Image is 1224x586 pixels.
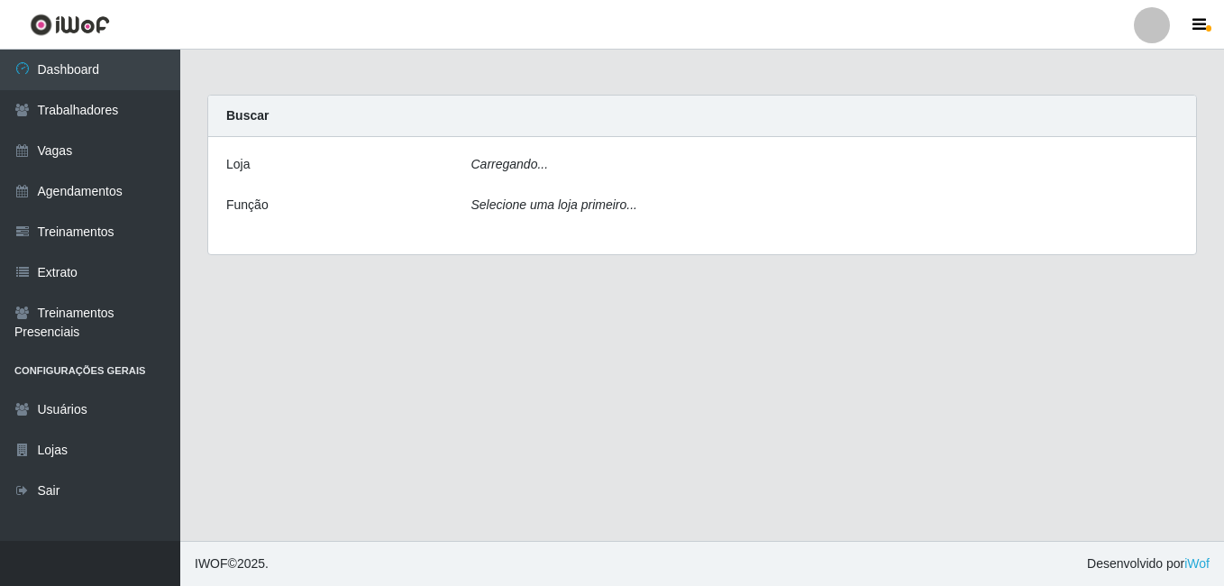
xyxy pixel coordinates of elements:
[471,197,637,212] i: Selecione uma loja primeiro...
[471,157,549,171] i: Carregando...
[226,155,250,174] label: Loja
[226,108,269,123] strong: Buscar
[195,556,228,571] span: IWOF
[1184,556,1210,571] a: iWof
[226,196,269,215] label: Função
[30,14,110,36] img: CoreUI Logo
[1087,554,1210,573] span: Desenvolvido por
[195,554,269,573] span: © 2025 .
